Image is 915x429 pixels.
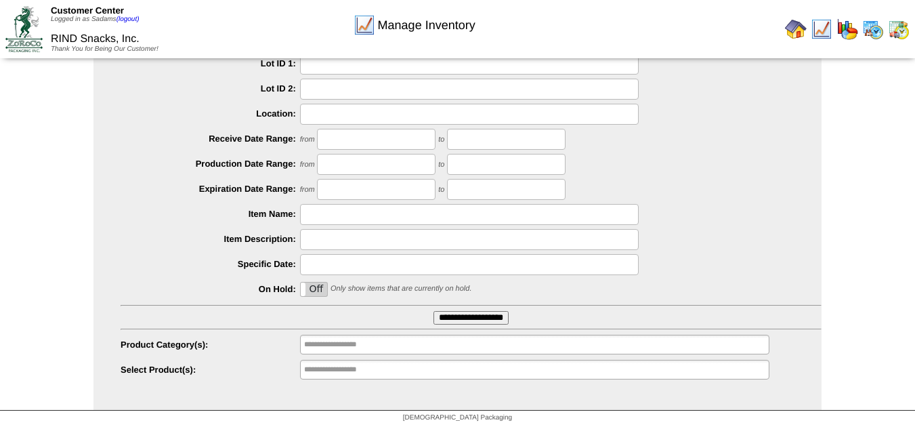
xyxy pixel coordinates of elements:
img: calendarprod.gif [862,18,884,40]
img: line_graph.gif [811,18,832,40]
div: OnOff [300,282,328,297]
img: calendarinout.gif [888,18,910,40]
label: Receive Date Range: [121,134,300,144]
label: Location: [121,108,300,119]
span: Logged in as Sadams [51,16,140,23]
label: Specific Date: [121,259,300,269]
label: Item Name: [121,209,300,219]
label: Production Date Range: [121,159,300,169]
img: graph.gif [836,18,858,40]
span: to [438,136,444,144]
span: [DEMOGRAPHIC_DATA] Packaging [403,414,512,422]
span: Thank You for Being Our Customer! [51,45,158,53]
label: Off [301,283,328,296]
span: from [300,161,315,169]
label: Lot ID 2: [121,83,300,94]
img: ZoRoCo_Logo(Green%26Foil)%20jpg.webp [5,6,43,52]
span: Only show items that are currently on hold. [331,285,471,293]
span: from [300,136,315,144]
label: Select Product(s): [121,365,300,375]
span: Customer Center [51,5,124,16]
img: line_graph.gif [354,14,375,36]
label: Product Category(s): [121,340,300,350]
img: home.gif [785,18,807,40]
label: Item Description: [121,234,300,244]
a: (logout) [116,16,140,23]
span: to [438,161,444,169]
span: Manage Inventory [378,18,475,33]
label: Expiration Date Range: [121,184,300,194]
span: RIND Snacks, Inc. [51,33,140,45]
label: On Hold: [121,284,300,294]
span: from [300,186,315,194]
span: to [438,186,444,194]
